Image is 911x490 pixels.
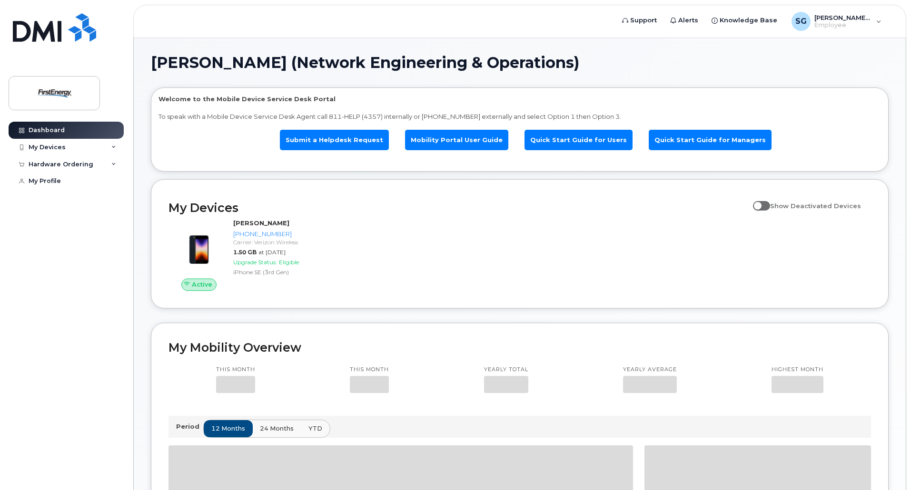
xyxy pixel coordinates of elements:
input: Show Deactivated Devices [753,197,761,204]
p: Yearly average [623,366,677,374]
a: Mobility Portal User Guide [405,130,508,150]
p: To speak with a Mobile Device Service Desk Agent call 811-HELP (4357) internally or [PHONE_NUMBER... [158,112,881,121]
h2: My Mobility Overview [168,340,871,355]
h2: My Devices [168,201,748,215]
div: iPhone SE (3rd Gen) [233,268,332,276]
span: Eligible [279,259,299,266]
div: Carrier: Verizon Wireless [233,238,332,246]
p: Highest month [772,366,823,374]
span: Show Deactivated Devices [770,202,861,210]
img: image20231002-3703462-1angbar.jpeg [176,223,222,269]
a: Submit a Helpdesk Request [280,130,389,150]
span: [PERSON_NAME] (Network Engineering & Operations) [151,56,579,70]
p: Welcome to the Mobile Device Service Desk Portal [158,95,881,104]
a: Quick Start Guide for Managers [649,130,772,150]
p: Period [176,422,203,431]
a: Active[PERSON_NAME][PHONE_NUMBER]Carrier: Verizon Wireless1.50 GBat [DATE]Upgrade Status:Eligible... [168,219,336,291]
span: Upgrade Status: [233,259,277,266]
span: Active [192,280,212,289]
div: [PHONE_NUMBER] [233,230,332,239]
strong: [PERSON_NAME] [233,219,289,227]
p: This month [216,366,255,374]
p: Yearly total [484,366,528,374]
p: This month [350,366,389,374]
span: YTD [308,424,322,433]
span: 24 months [260,424,294,433]
a: Quick Start Guide for Users [525,130,633,150]
span: at [DATE] [258,249,286,256]
span: 1.50 GB [233,249,257,256]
